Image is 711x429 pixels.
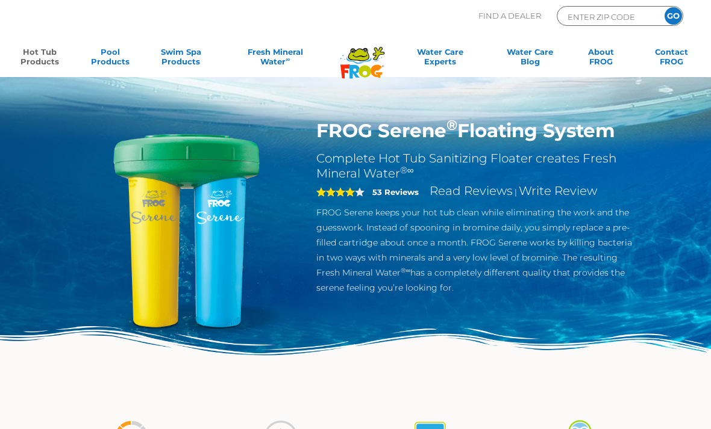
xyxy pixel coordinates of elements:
img: hot-tub-product-serene-floater.png [75,119,298,342]
a: Water CareBlog [503,47,557,71]
a: ContactFROG [644,47,699,71]
sup: ®∞ [401,267,411,274]
strong: 53 Reviews [372,187,419,197]
a: AboutFROG [574,47,628,71]
img: Frog Products Logo [334,31,391,79]
h2: Complete Hot Tub Sanitizing Floater creates Fresh Mineral Water [316,151,636,181]
sup: ®∞ [400,164,414,176]
a: Fresh MineralWater∞ [224,47,327,71]
span: 4 [316,187,355,197]
sup: ∞ [286,56,290,63]
a: Write Review [519,184,597,198]
a: Read Reviews [430,184,513,198]
input: GO [665,7,682,25]
a: Swim SpaProducts [154,47,208,71]
p: Find A Dealer [478,6,541,26]
a: Water CareExperts [393,47,487,71]
span: | [515,187,517,197]
a: PoolProducts [83,47,137,71]
sup: ® [446,116,457,134]
p: FROG Serene keeps your hot tub clean while eliminating the work and the guesswork. Instead of spo... [316,205,636,295]
h1: FROG Serene Floating System [316,119,636,142]
a: Hot TubProducts [12,47,67,71]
